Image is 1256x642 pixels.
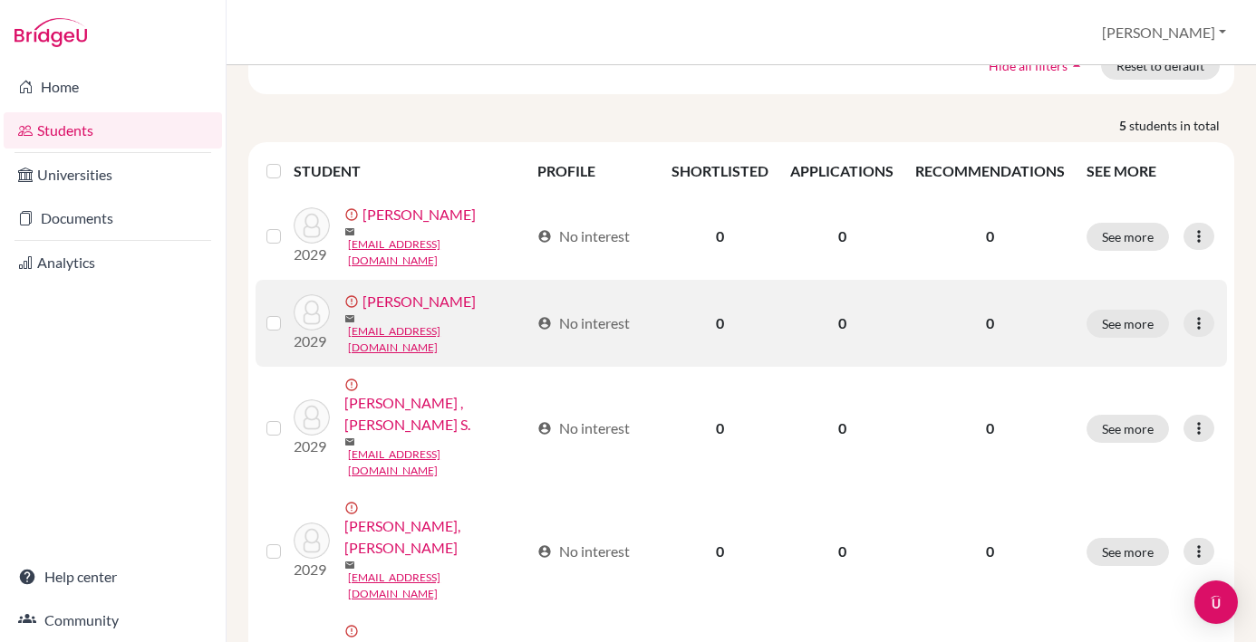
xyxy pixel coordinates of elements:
[537,544,552,559] span: account_circle
[344,560,355,570] span: mail
[348,570,529,602] a: [EMAIL_ADDRESS][DOMAIN_NAME]
[661,280,779,367] td: 0
[1194,580,1238,624] div: Open Intercom Messenger
[294,294,330,331] img: Lautan, Naomi Elaine
[294,399,330,436] img: Milala , Muhammad Ridhonta S.
[537,316,552,331] span: account_circle
[1101,52,1220,80] button: Reset to default
[344,436,355,447] span: mail
[294,207,330,244] img: Halim, Edmund Darren
[348,236,529,269] a: [EMAIL_ADDRESS][DOMAIN_NAME]
[537,417,630,439] div: No interest
[294,149,527,193] th: STUDENT
[779,193,904,280] td: 0
[915,225,1065,247] p: 0
[294,331,330,352] p: 2029
[1087,415,1169,443] button: See more
[1068,56,1086,74] i: arrow_drop_up
[362,291,476,312] a: [PERSON_NAME]
[344,515,529,559] a: [PERSON_NAME], [PERSON_NAME]
[661,490,779,613] td: 0
[344,501,362,515] span: error_outline
[537,312,630,334] div: No interest
[344,226,355,237] span: mail
[362,204,476,225] a: [PERSON_NAME]
[344,207,362,222] span: error_outline
[779,490,904,613] td: 0
[915,417,1065,439] p: 0
[1119,116,1129,135] strong: 5
[344,313,355,324] span: mail
[14,18,87,47] img: Bridge-U
[1129,116,1234,135] span: students in total
[537,229,552,244] span: account_circle
[344,624,362,638] span: error_outline
[294,244,330,265] p: 2029
[1087,310,1169,338] button: See more
[779,280,904,367] td: 0
[294,436,330,457] p: 2029
[344,392,529,436] a: [PERSON_NAME] , [PERSON_NAME] S.
[915,541,1065,562] p: 0
[4,559,222,595] a: Help center
[661,193,779,280] td: 0
[915,312,1065,334] p: 0
[661,149,779,193] th: SHORTLISTED
[537,225,630,247] div: No interest
[4,69,222,105] a: Home
[4,200,222,236] a: Documents
[779,367,904,490] td: 0
[4,157,222,193] a: Universities
[1087,223,1169,251] button: See more
[989,58,1068,73] span: Hide all filters
[661,367,779,490] td: 0
[294,522,330,559] img: Teoh, Michelle Valine
[537,421,552,436] span: account_circle
[294,559,330,580] p: 2029
[344,294,362,309] span: error_outline
[348,323,529,356] a: [EMAIL_ADDRESS][DOMAIN_NAME]
[973,52,1101,80] button: Hide all filtersarrow_drop_up
[344,378,362,392] span: error_outline
[779,149,904,193] th: APPLICATIONS
[4,602,222,638] a: Community
[4,112,222,149] a: Students
[348,446,529,479] a: [EMAIL_ADDRESS][DOMAIN_NAME]
[527,149,661,193] th: PROFILE
[4,244,222,281] a: Analytics
[1094,15,1234,50] button: [PERSON_NAME]
[1076,149,1227,193] th: SEE MORE
[537,541,630,562] div: No interest
[1087,538,1169,566] button: See more
[904,149,1076,193] th: RECOMMENDATIONS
